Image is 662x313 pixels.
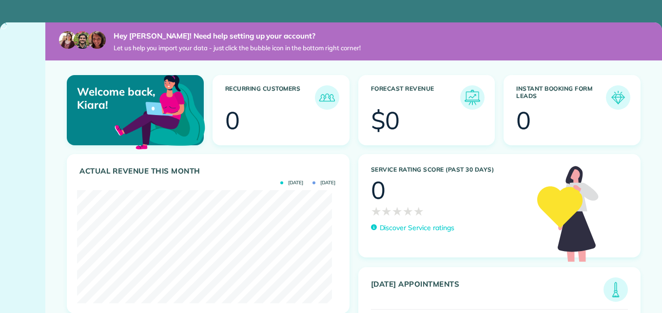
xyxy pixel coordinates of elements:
span: ★ [392,202,403,220]
div: $0 [371,108,400,133]
img: michelle-19f622bdf1676172e81f8f8fba1fb50e276960ebfe0243fe18214015130c80e4.jpg [88,31,106,49]
span: Let us help you import your data - just click the bubble icon in the bottom right corner! [114,44,361,52]
div: 0 [225,108,240,133]
img: icon_todays_appointments-901f7ab196bb0bea1936b74009e4eb5ffbc2d2711fa7634e0d609ed5ef32b18b.png [606,280,625,299]
img: jorge-587dff0eeaa6aab1f244e6dc62b8924c3b6ad411094392a53c71c6c4a576187d.jpg [74,31,91,49]
h3: Service Rating score (past 30 days) [371,166,527,173]
h3: Recurring Customers [225,85,315,110]
img: icon_recurring_customers-cf858462ba22bcd05b5a5880d41d6543d210077de5bb9ebc9590e49fd87d84ed.png [317,88,337,107]
img: icon_form_leads-04211a6a04a5b2264e4ee56bc0799ec3eb69b7e499cbb523a139df1d13a81ae0.png [608,88,628,107]
img: maria-72a9807cf96188c08ef61303f053569d2e2a8a1cde33d635c8a3ac13582a053d.jpg [59,31,77,49]
span: ★ [381,202,392,220]
span: ★ [371,202,382,220]
strong: Hey [PERSON_NAME]! Need help setting up your account? [114,31,361,41]
p: Discover Service ratings [380,223,454,233]
div: 0 [371,178,386,202]
span: [DATE] [280,180,303,185]
h3: Actual Revenue this month [79,167,339,176]
span: ★ [403,202,413,220]
a: Discover Service ratings [371,223,454,233]
h3: [DATE] Appointments [371,280,604,302]
span: [DATE] [312,180,335,185]
div: 0 [516,108,531,133]
h3: Instant Booking Form Leads [516,85,606,110]
img: icon_forecast_revenue-8c13a41c7ed35a8dcfafea3cbb826a0462acb37728057bba2d056411b612bbbe.png [463,88,482,107]
h3: Forecast Revenue [371,85,461,110]
p: Welcome back, Kiara! [77,85,158,111]
span: ★ [413,202,424,220]
img: dashboard_welcome-42a62b7d889689a78055ac9021e634bf52bae3f8056760290aed330b23ab8690.png [113,64,207,158]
